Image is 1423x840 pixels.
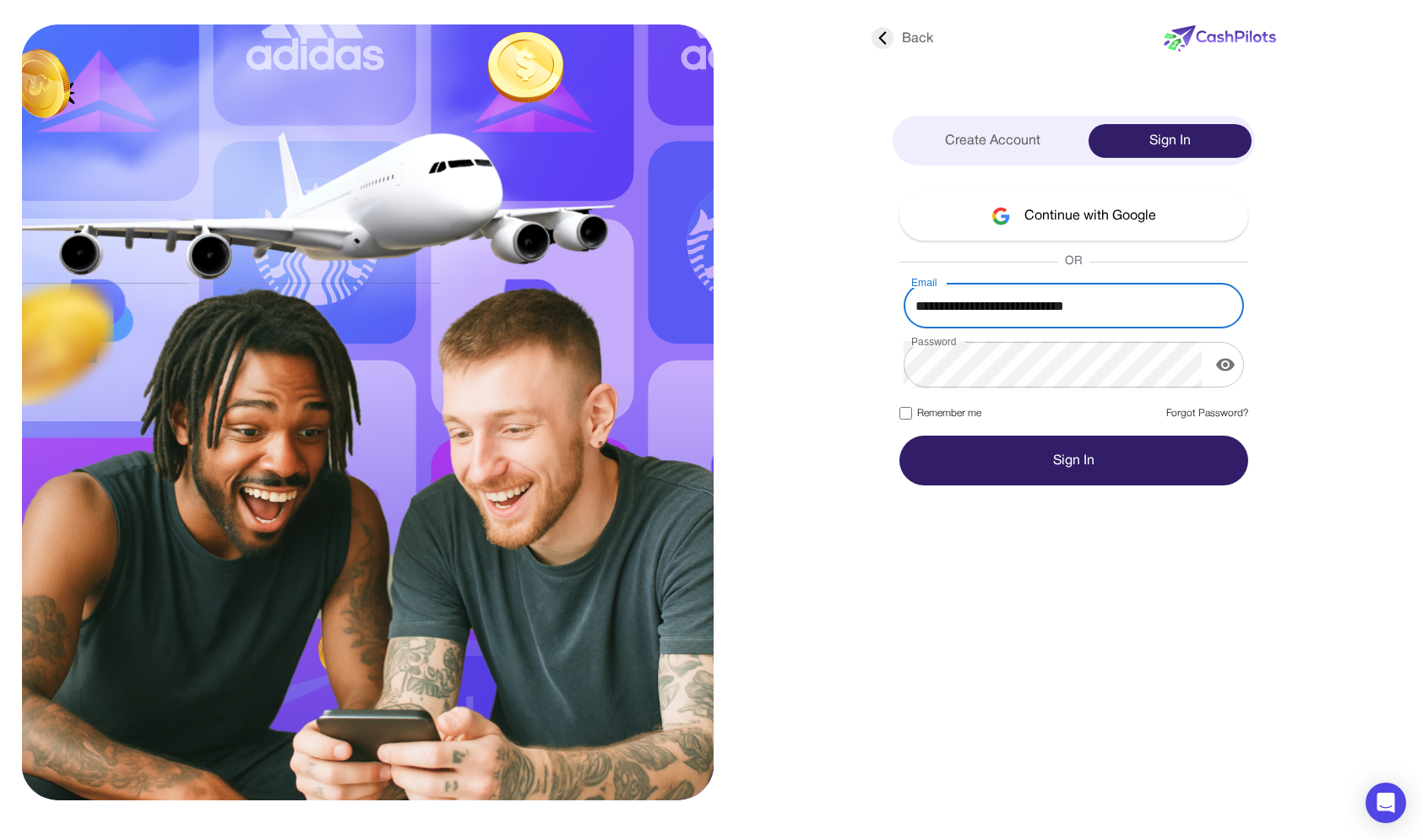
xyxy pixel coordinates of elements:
div: Sign In [1089,124,1252,158]
label: Password [911,334,957,349]
a: Forgot Password? [1166,406,1248,421]
img: sing-in.svg [22,24,714,800]
input: Remember me [899,407,912,420]
div: Create Account [896,124,1089,158]
img: google-logo.svg [991,207,1011,225]
img: new-logo.svg [1164,25,1276,52]
button: Continue with Google [899,191,1248,241]
div: Open Intercom Messenger [1366,783,1406,823]
button: Sign In [899,436,1248,485]
span: OR [1058,253,1089,270]
label: Email [911,275,937,290]
div: Back [872,29,933,49]
button: display the password [1208,348,1242,382]
label: Remember me [899,406,981,421]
